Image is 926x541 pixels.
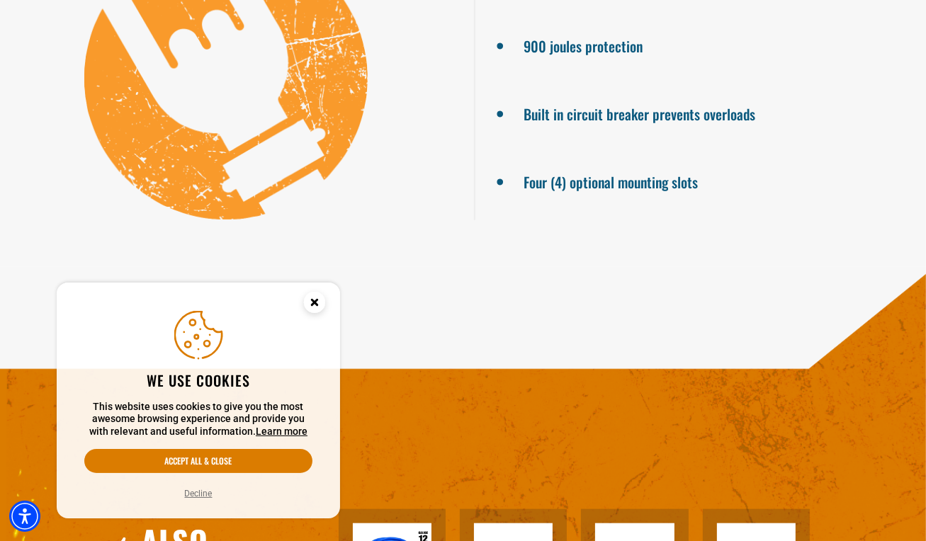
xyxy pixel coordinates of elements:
[57,283,340,519] aside: Cookie Consent
[524,32,877,57] li: 900 joules protection
[84,449,312,473] button: Accept all & close
[524,100,877,125] li: Built in circuit breaker prevents overloads
[181,486,217,501] button: Decline
[256,426,307,437] a: This website uses cookies to give you the most awesome browsing experience and provide you with r...
[289,283,340,326] button: Close this option
[9,501,40,532] div: Accessibility Menu
[524,168,877,193] li: Four (4) optional mounting slots
[84,371,312,389] h2: We use cookies
[84,401,312,438] p: This website uses cookies to give you the most awesome browsing experience and provide you with r...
